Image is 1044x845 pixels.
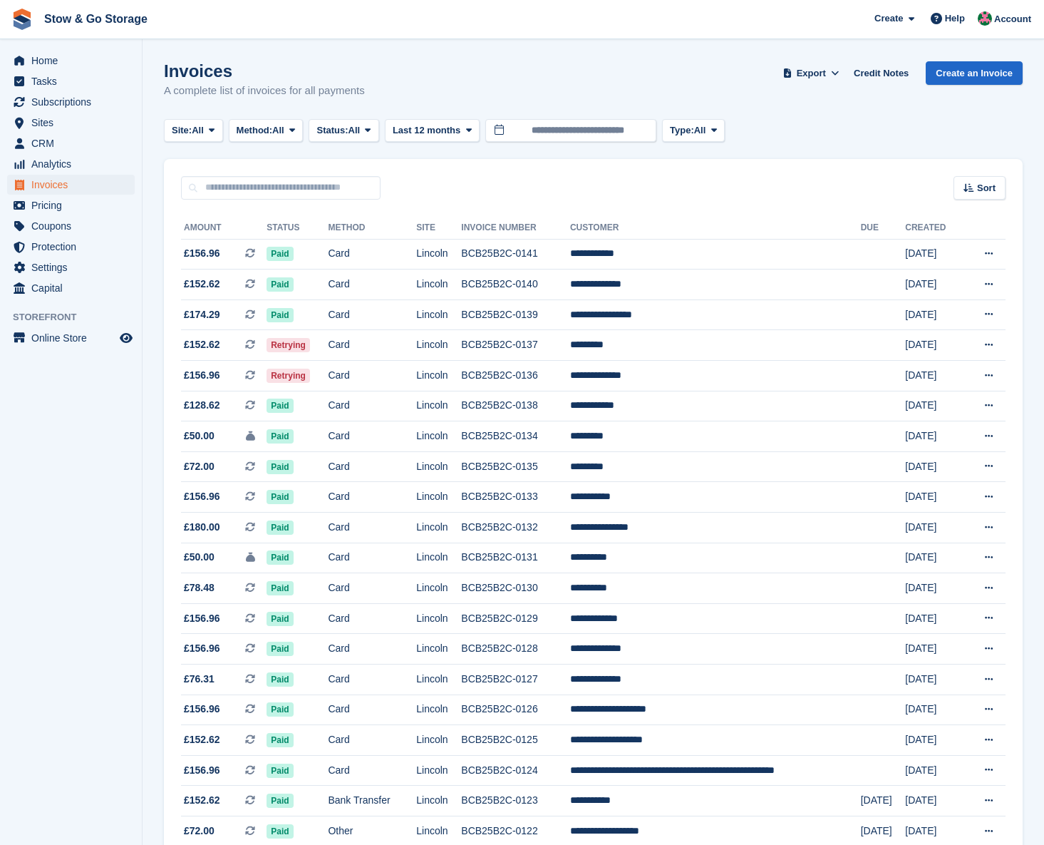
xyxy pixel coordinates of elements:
button: Type: All [662,119,725,143]
span: £156.96 [184,641,220,656]
th: Site [416,217,461,240]
td: BCB25B2C-0126 [461,695,570,725]
span: Paid [267,429,293,444]
span: Last 12 months [393,123,460,138]
td: [DATE] [905,270,963,300]
td: BCB25B2C-0132 [461,513,570,543]
td: Card [328,451,416,482]
span: Paid [267,277,293,292]
p: A complete list of invoices for all payments [164,83,365,99]
span: £50.00 [184,429,215,444]
span: Paid [267,733,293,747]
span: Retrying [267,338,310,352]
span: Paid [267,308,293,322]
button: Method: All [229,119,304,143]
span: Paid [267,642,293,656]
img: Tracey Cato [978,11,992,26]
span: £50.00 [184,550,215,565]
td: BCB25B2C-0129 [461,603,570,634]
td: BCB25B2C-0131 [461,543,570,573]
td: Lincoln [416,513,461,543]
th: Amount [181,217,267,240]
td: Card [328,634,416,665]
span: £156.96 [184,489,220,504]
th: Created [905,217,963,240]
td: Card [328,543,416,573]
span: Storefront [13,310,142,324]
button: Site: All [164,119,223,143]
td: Lincoln [416,725,461,756]
td: Lincoln [416,391,461,421]
td: Bank Transfer [328,786,416,816]
td: [DATE] [905,482,963,513]
td: [DATE] [905,725,963,756]
span: £78.48 [184,580,215,595]
span: Paid [267,399,293,413]
td: BCB25B2C-0127 [461,665,570,695]
a: Stow & Go Storage [38,7,153,31]
span: Sort [977,181,996,195]
span: Site: [172,123,192,138]
span: £152.62 [184,337,220,352]
h1: Invoices [164,61,365,81]
span: Paid [267,460,293,474]
td: Card [328,665,416,695]
span: £128.62 [184,398,220,413]
span: Paid [267,672,293,687]
th: Customer [570,217,861,240]
span: £156.96 [184,246,220,261]
td: Lincoln [416,270,461,300]
span: Home [31,51,117,71]
span: Create [874,11,903,26]
td: [DATE] [905,603,963,634]
span: £156.96 [184,368,220,383]
td: [DATE] [905,665,963,695]
td: [DATE] [905,695,963,725]
span: Online Store [31,328,117,348]
td: [DATE] [905,421,963,452]
td: Lincoln [416,573,461,604]
a: menu [7,51,135,71]
a: menu [7,133,135,153]
td: Lincoln [416,482,461,513]
td: Lincoln [416,361,461,391]
td: Card [328,270,416,300]
td: Card [328,391,416,421]
td: [DATE] [905,543,963,573]
td: Card [328,573,416,604]
td: Lincoln [416,299,461,330]
td: Lincoln [416,695,461,725]
span: £72.00 [184,824,215,839]
a: menu [7,154,135,174]
th: Method [328,217,416,240]
td: Card [328,482,416,513]
span: £156.96 [184,763,220,778]
td: BCB25B2C-0128 [461,634,570,665]
span: Paid [267,794,293,808]
td: [DATE] [905,451,963,482]
td: Card [328,603,416,634]
span: Settings [31,257,117,277]
span: Paid [267,247,293,261]
td: [DATE] [905,513,963,543]
span: £156.96 [184,611,220,626]
a: menu [7,92,135,112]
td: [DATE] [905,755,963,786]
span: Type: [670,123,694,138]
a: menu [7,195,135,215]
img: stora-icon-8386f47178a22dfd0bd8f6a31ec36ba5ce8667c1dd55bd0f319d3a0aa187defe.svg [11,9,33,30]
td: Card [328,755,416,786]
span: Paid [267,521,293,535]
a: menu [7,257,135,277]
td: BCB25B2C-0130 [461,573,570,604]
td: Lincoln [416,451,461,482]
td: [DATE] [905,239,963,270]
span: £152.62 [184,732,220,747]
span: £174.29 [184,307,220,322]
span: All [192,123,204,138]
td: BCB25B2C-0123 [461,786,570,816]
td: [DATE] [905,391,963,421]
span: Paid [267,490,293,504]
td: BCB25B2C-0124 [461,755,570,786]
td: Lincoln [416,665,461,695]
